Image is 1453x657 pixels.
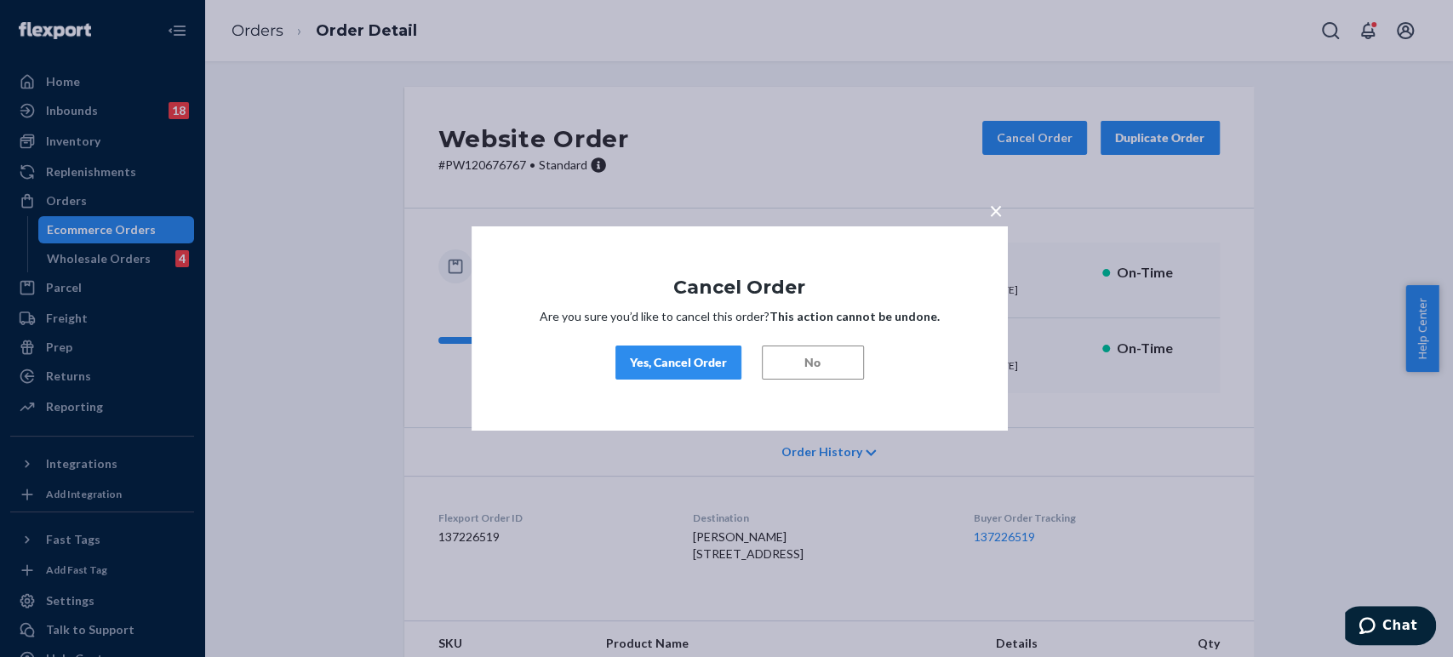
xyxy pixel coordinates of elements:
div: Yes, Cancel Order [630,354,727,371]
h1: Cancel Order [523,277,957,298]
button: No [762,346,864,380]
button: Yes, Cancel Order [615,346,741,380]
span: × [989,196,1003,225]
strong: This action cannot be undone. [769,309,940,323]
p: Are you sure you’d like to cancel this order? [523,308,957,325]
iframe: Opens a widget where you can chat to one of our agents [1345,606,1436,648]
